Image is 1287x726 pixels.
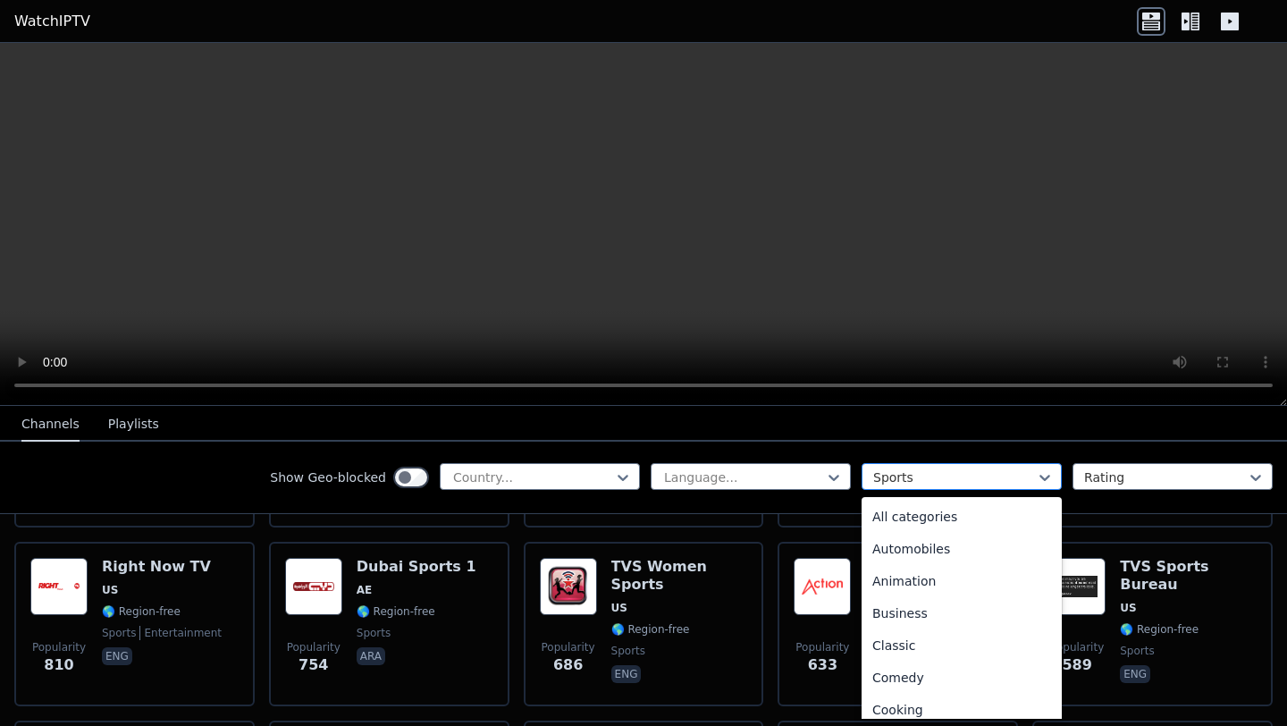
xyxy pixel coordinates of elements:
[44,654,73,676] span: 810
[862,565,1062,597] div: Animation
[357,604,435,619] span: 🌎 Region-free
[540,558,597,615] img: TVS Women Sports
[357,626,391,640] span: sports
[862,501,1062,533] div: All categories
[862,597,1062,629] div: Business
[611,665,642,683] p: eng
[108,408,159,442] button: Playlists
[1120,558,1257,594] h6: TVS Sports Bureau
[1120,665,1150,683] p: eng
[794,558,851,615] img: Action Sports
[795,640,849,654] span: Popularity
[32,640,86,654] span: Popularity
[1048,558,1106,615] img: TVS Sports Bureau
[1050,640,1104,654] span: Popularity
[30,558,88,615] img: Right Now TV
[862,533,1062,565] div: Automobiles
[270,469,386,486] label: Show Geo-blocked
[611,644,645,658] span: sports
[1120,622,1199,637] span: 🌎 Region-free
[102,558,222,576] h6: Right Now TV
[611,622,690,637] span: 🌎 Region-free
[102,626,136,640] span: sports
[808,654,837,676] span: 633
[611,601,627,615] span: US
[285,558,342,615] img: Dubai Sports 1
[357,647,385,665] p: ara
[862,662,1062,694] div: Comedy
[357,558,476,576] h6: Dubai Sports 1
[1120,644,1154,658] span: sports
[862,629,1062,662] div: Classic
[102,604,181,619] span: 🌎 Region-free
[287,640,341,654] span: Popularity
[102,583,118,597] span: US
[862,694,1062,726] div: Cooking
[139,626,222,640] span: entertainment
[1120,601,1136,615] span: US
[21,408,80,442] button: Channels
[1062,654,1091,676] span: 589
[357,583,372,597] span: AE
[542,640,595,654] span: Popularity
[299,654,328,676] span: 754
[102,647,132,665] p: eng
[553,654,583,676] span: 686
[14,11,90,32] a: WatchIPTV
[611,558,748,594] h6: TVS Women Sports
